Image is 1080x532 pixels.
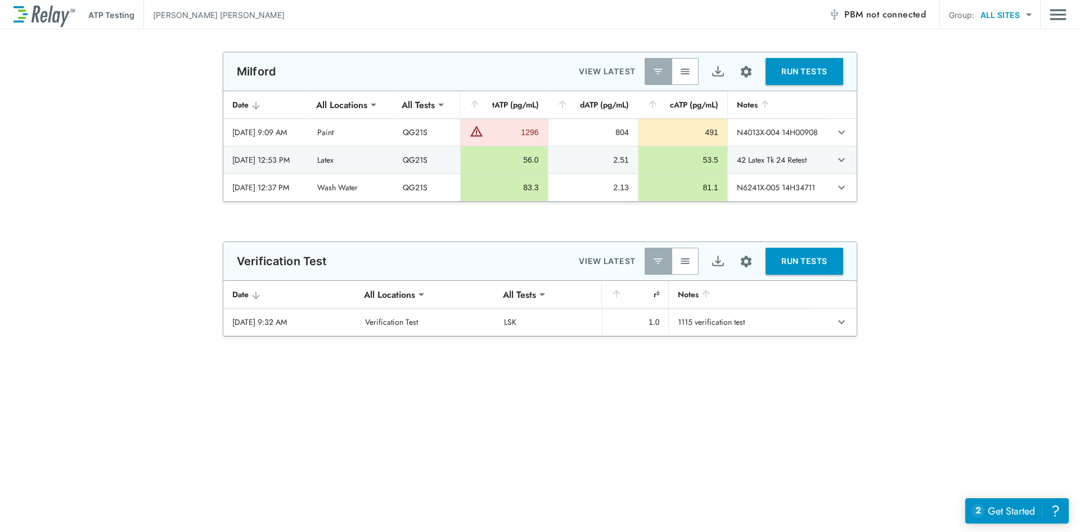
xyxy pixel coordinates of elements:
[308,146,394,173] td: Latex
[711,254,725,269] img: Export Icon
[611,316,660,328] div: 1.0
[237,254,327,268] p: Verification Test
[832,312,851,332] button: expand row
[88,9,134,21] p: ATP Testing
[13,3,75,27] img: LuminUltra Relay
[731,57,761,87] button: Site setup
[832,150,851,169] button: expand row
[844,7,926,23] span: PBM
[470,154,539,166] div: 56.0
[727,174,829,201] td: N6241X-005 14H34711
[232,316,347,328] div: [DATE] 9:32 AM
[470,182,539,193] div: 83.3
[737,98,820,111] div: Notes
[727,146,829,173] td: 42 Latex Tk 24 Retest
[704,248,731,275] button: Export
[611,288,660,301] div: r²
[232,182,299,193] div: [DATE] 12:37 PM
[394,174,460,201] td: QG21S
[356,309,495,336] td: Verification Test
[832,123,851,142] button: expand row
[866,8,926,21] span: not connected
[829,9,840,20] img: Offline Icon
[470,124,483,138] img: Warning
[647,182,718,193] div: 81.1
[356,283,423,306] div: All Locations
[739,254,753,269] img: Settings Icon
[223,281,857,336] table: sticky table
[824,3,930,26] button: PBM not connected
[557,127,629,138] div: 804
[557,182,629,193] div: 2.13
[647,154,718,166] div: 53.5
[731,247,761,276] button: Site setup
[647,127,718,138] div: 491
[308,93,375,116] div: All Locations
[766,58,843,85] button: RUN TESTS
[232,127,299,138] div: [DATE] 9:09 AM
[668,309,811,336] td: 1115 verification test
[647,98,718,111] div: cATP (pg/mL)
[495,309,602,336] td: LSK
[557,154,629,166] div: 2.51
[223,91,857,202] table: sticky table
[679,66,691,77] img: View All
[652,256,664,267] img: Latest
[486,127,539,138] div: 1296
[1050,4,1066,25] img: Drawer Icon
[557,98,629,111] div: dATP (pg/mL)
[1050,4,1066,25] button: Main menu
[949,9,974,21] p: Group:
[394,146,460,173] td: QG21S
[727,119,829,146] td: N4013X-004 14H00908
[579,65,636,78] p: VIEW LATEST
[739,65,753,79] img: Settings Icon
[704,58,731,85] button: Export
[308,174,394,201] td: Wash Water
[766,248,843,275] button: RUN TESTS
[223,91,308,119] th: Date
[308,119,394,146] td: Paint
[965,498,1069,524] iframe: Resource center
[652,66,664,77] img: Latest
[469,98,539,111] div: tATP (pg/mL)
[495,283,544,306] div: All Tests
[394,119,460,146] td: QG21S
[579,254,636,268] p: VIEW LATEST
[394,93,443,116] div: All Tests
[232,154,299,166] div: [DATE] 12:53 PM
[153,9,285,21] p: [PERSON_NAME] [PERSON_NAME]
[711,65,725,79] img: Export Icon
[679,256,691,267] img: View All
[223,281,356,309] th: Date
[678,288,802,301] div: Notes
[832,178,851,197] button: expand row
[237,65,276,78] p: Milford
